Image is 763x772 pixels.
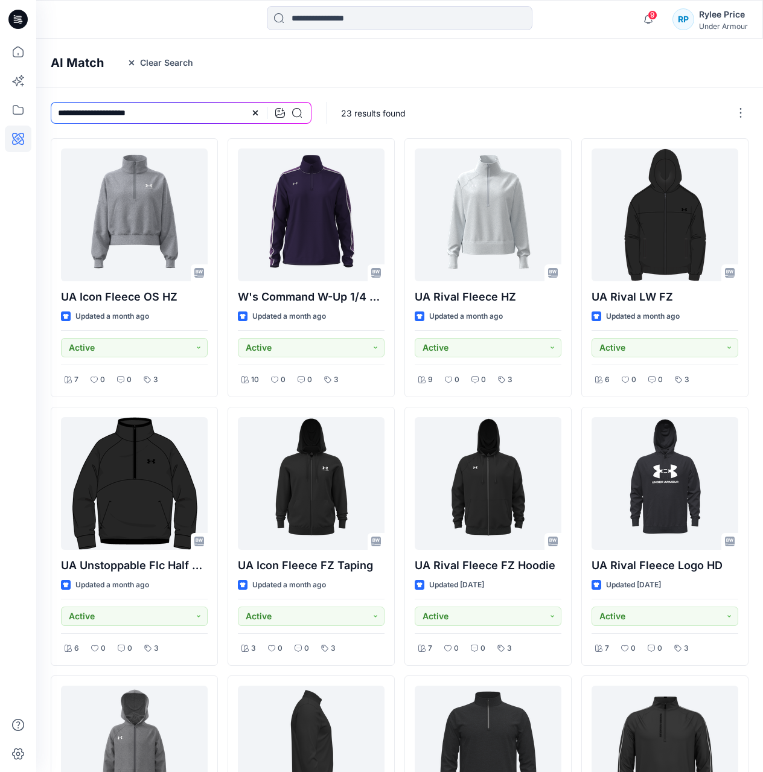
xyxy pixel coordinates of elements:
p: UA Icon Fleece FZ Taping [238,557,385,574]
p: 0 [100,374,105,386]
a: UA Icon Fleece FZ Taping [238,417,385,550]
p: 0 [127,642,132,655]
p: UA Rival Fleece FZ Hoodie [415,557,561,574]
a: UA Rival Fleece Logo HD [592,417,738,550]
p: 3 [684,642,689,655]
p: 0 [631,374,636,386]
p: 0 [631,642,636,655]
p: Updated [DATE] [429,579,484,592]
p: 3 [251,642,256,655]
p: 3 [507,642,512,655]
p: 6 [605,374,610,386]
div: Under Armour [699,22,748,31]
a: UA Rival LW FZ [592,148,738,281]
p: Updated a month ago [252,310,326,323]
div: RP [672,8,694,30]
a: UA Rival Fleece HZ [415,148,561,281]
p: 7 [605,642,609,655]
p: 0 [481,374,486,386]
button: Clear Search [119,53,201,72]
p: 6 [74,642,79,655]
p: 7 [428,642,432,655]
a: W's Command W-Up 1/4 Zip [238,148,385,281]
p: UA Rival Fleece HZ [415,289,561,305]
p: Updated [DATE] [606,579,661,592]
p: 0 [307,374,312,386]
div: Rylee Price [699,7,748,22]
p: 0 [101,642,106,655]
a: UA Rival Fleece FZ Hoodie [415,417,561,550]
p: Updated a month ago [429,310,503,323]
p: 23 results found [341,107,406,120]
p: UA Rival Fleece Logo HD [592,557,738,574]
a: UA Unstoppable Flc Half Zip [61,417,208,550]
p: 0 [304,642,309,655]
p: UA Unstoppable Flc Half Zip [61,557,208,574]
p: 0 [480,642,485,655]
p: 3 [153,374,158,386]
p: 10 [251,374,259,386]
p: Updated a month ago [75,310,149,323]
p: 3 [154,642,159,655]
p: UA Icon Fleece OS HZ [61,289,208,305]
h4: AI Match [51,56,104,70]
p: 0 [454,642,459,655]
p: 0 [127,374,132,386]
p: 3 [508,374,512,386]
span: 9 [648,10,657,20]
p: 3 [331,642,336,655]
p: 0 [658,374,663,386]
p: UA Rival LW FZ [592,289,738,305]
p: 0 [657,642,662,655]
p: 0 [278,642,283,655]
p: Updated a month ago [606,310,680,323]
p: 3 [685,374,689,386]
p: 0 [455,374,459,386]
p: 3 [334,374,339,386]
p: Updated a month ago [75,579,149,592]
p: W's Command W-Up 1/4 Zip [238,289,385,305]
p: 0 [281,374,286,386]
p: Updated a month ago [252,579,326,592]
p: 7 [74,374,78,386]
a: UA Icon Fleece OS HZ [61,148,208,281]
p: 9 [428,374,433,386]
